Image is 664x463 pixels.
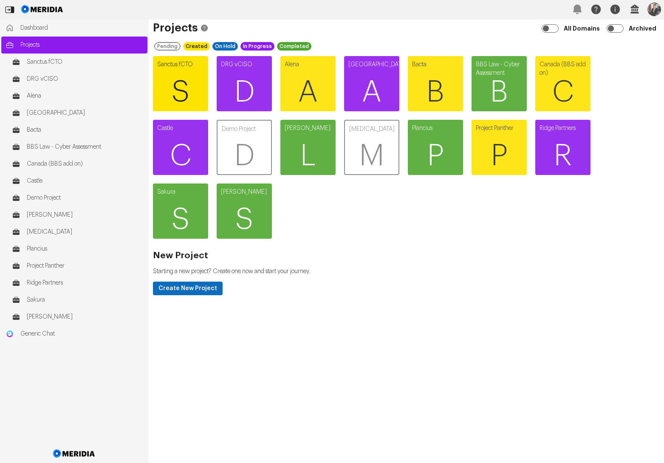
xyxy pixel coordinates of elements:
[1,325,147,342] a: Generic ChatGeneric Chat
[535,130,591,181] span: R
[218,130,271,181] span: D
[8,104,147,121] a: [GEOGRAPHIC_DATA]
[217,194,272,245] span: S
[8,172,147,189] a: Castle
[280,56,336,111] a: AlenaA
[472,56,527,111] a: BBS Law - Cyber AssessmentB
[153,267,660,276] p: Starting a new project? Create one now and start your journey.
[212,42,238,51] div: On Hold
[153,184,208,239] a: SakuraS
[280,120,336,175] a: [PERSON_NAME]L
[27,92,143,100] span: Alena
[27,126,143,134] span: Bacta
[27,109,143,117] span: [GEOGRAPHIC_DATA]
[472,120,527,175] a: Project PantherP
[153,24,660,32] h1: Projects
[217,56,272,111] a: DRG vCISOD
[8,121,147,138] a: Bacta
[8,308,147,325] a: [PERSON_NAME]
[344,67,399,118] span: A
[408,67,463,118] span: B
[20,330,143,338] span: Generic Chat
[8,54,147,71] a: Sanctus fCTO
[1,37,147,54] a: Projects
[8,189,147,206] a: Demo Project
[27,245,143,253] span: Plancius
[27,160,143,168] span: Canada (BBS add on)
[562,21,603,36] label: All Domains
[535,56,591,111] a: Canada (BBS add on)C
[344,120,399,175] a: [MEDICAL_DATA]M
[8,88,147,104] a: Alena
[472,67,527,118] span: B
[280,130,336,181] span: L
[154,42,181,51] div: Pending
[280,67,336,118] span: A
[27,177,143,185] span: Castle
[8,257,147,274] a: Project Panther
[153,282,223,295] button: Create New Project
[27,313,143,321] span: [PERSON_NAME]
[408,120,463,175] a: PlanciusP
[8,138,147,155] a: BBS Law - Cyber Assessment
[627,21,660,36] label: Archived
[153,67,208,118] span: S
[8,71,147,88] a: DRG vCISO
[1,20,147,37] a: Dashboard
[240,42,274,51] div: In Progress
[408,56,463,111] a: BactaB
[27,211,143,219] span: [PERSON_NAME]
[344,56,399,111] a: [GEOGRAPHIC_DATA]A
[27,296,143,304] span: Sakura
[217,120,272,175] a: Demo ProjectD
[217,184,272,239] a: [PERSON_NAME]S
[27,143,143,151] span: BBS Law - Cyber Assessment
[27,194,143,202] span: Demo Project
[8,240,147,257] a: Plancius
[153,251,660,260] h2: New Project
[472,130,527,181] span: P
[153,194,208,245] span: S
[6,330,14,338] img: Generic Chat
[183,42,210,51] div: Created
[408,130,463,181] span: P
[27,228,143,236] span: [MEDICAL_DATA]
[647,3,661,16] img: Profile Icon
[535,120,591,175] a: Ridge PartnersR
[217,67,272,118] span: D
[27,279,143,287] span: Ridge Partners
[27,58,143,66] span: Sanctus fCTO
[153,56,208,111] a: Sanctus fCTOS
[20,24,143,32] span: Dashboard
[345,130,398,181] span: M
[51,444,97,463] img: Meridia Logo
[8,155,147,172] a: Canada (BBS add on)
[153,130,208,181] span: C
[27,262,143,270] span: Project Panther
[277,42,311,51] div: Completed
[8,223,147,240] a: [MEDICAL_DATA]
[20,41,143,49] span: Projects
[8,274,147,291] a: Ridge Partners
[27,75,143,83] span: DRG vCISO
[535,67,591,118] span: C
[8,206,147,223] a: [PERSON_NAME]
[153,120,208,175] a: CastleC
[8,291,147,308] a: Sakura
